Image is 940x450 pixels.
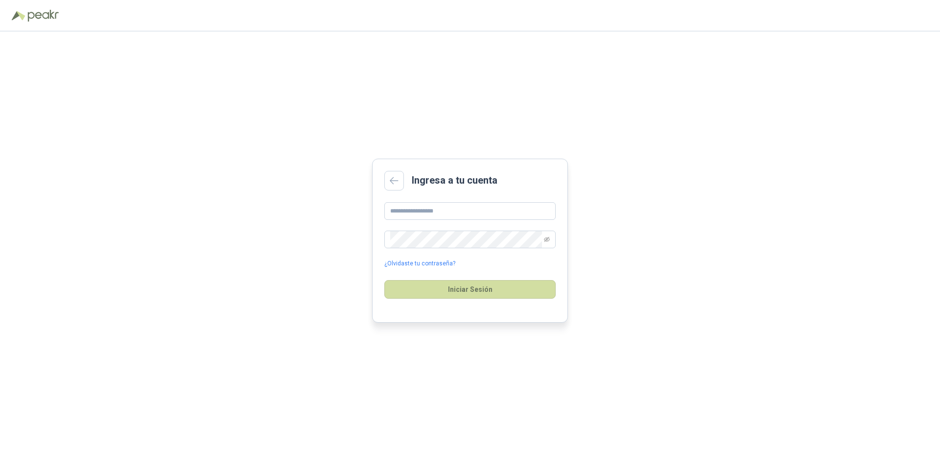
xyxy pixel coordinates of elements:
span: eye-invisible [544,237,550,242]
img: Logo [12,11,25,21]
button: Iniciar Sesión [384,280,556,299]
h2: Ingresa a tu cuenta [412,173,497,188]
a: ¿Olvidaste tu contraseña? [384,259,455,268]
img: Peakr [27,10,59,22]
